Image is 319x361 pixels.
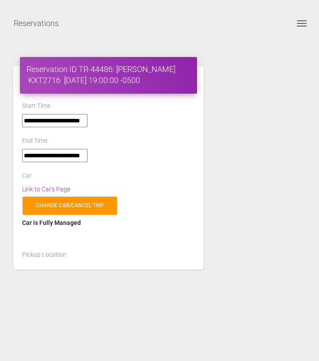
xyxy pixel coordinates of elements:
button: Toggle navigation [291,18,312,29]
a: Reservations [14,12,59,34]
a: Link to Car's Page [22,186,70,193]
label: Car [22,171,32,180]
label: Pickup Location [22,251,66,259]
label: End Time [22,137,47,145]
a: Change car/cancel trip [23,197,117,215]
div: Car is Fully Managed [22,217,195,228]
h4: Reservation ID TR-44486: [PERSON_NAME] KXT2716 [DATE] 19:00:00 -0500 [27,64,190,86]
label: Start Time [22,102,50,110]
